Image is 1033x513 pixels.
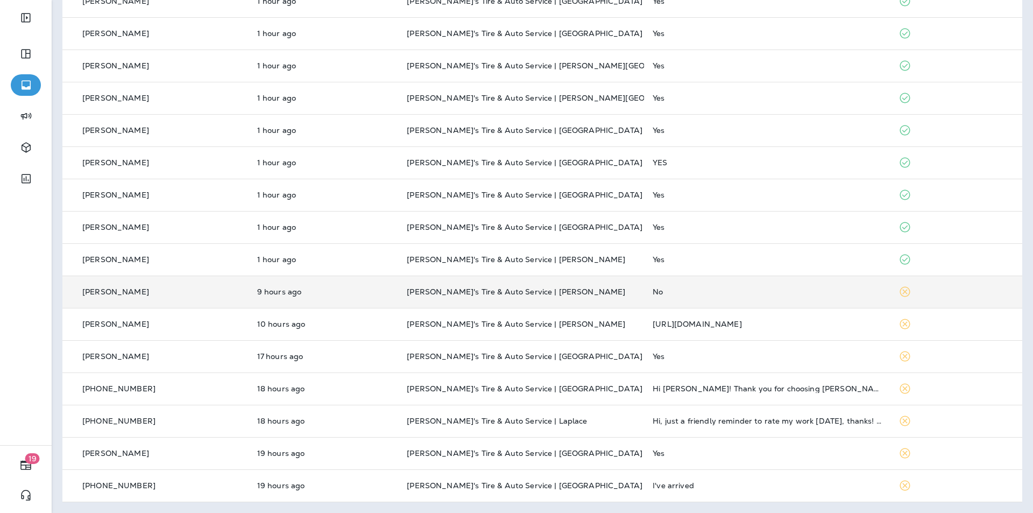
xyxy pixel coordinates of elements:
p: Sep 9, 2025 12:54 PM [257,481,390,490]
p: Sep 9, 2025 01:06 PM [257,449,390,458]
span: [PERSON_NAME]'s Tire & Auto Service | [GEOGRAPHIC_DATA] [407,352,642,361]
p: Sep 9, 2025 09:11 PM [257,320,390,328]
p: [PERSON_NAME] [82,191,149,199]
div: Yes [653,29,881,38]
p: [PERSON_NAME] [82,126,149,135]
div: Yes [653,191,881,199]
div: YES [653,158,881,167]
span: [PERSON_NAME]'s Tire & Auto Service | [GEOGRAPHIC_DATA] [407,29,642,38]
p: [PERSON_NAME] [82,94,149,102]
div: Yes [653,255,881,264]
div: Yes [653,449,881,458]
span: [PERSON_NAME]'s Tire & Auto Service | [GEOGRAPHIC_DATA] [407,190,642,200]
p: Sep 10, 2025 07:02 AM [257,126,390,135]
span: [PERSON_NAME]'s Tire & Auto Service | [PERSON_NAME] [407,255,625,264]
p: [PERSON_NAME] [82,287,149,296]
p: [PERSON_NAME] [82,29,149,38]
p: [PERSON_NAME] [82,449,149,458]
div: Yes [653,223,881,231]
p: Sep 9, 2025 02:46 PM [257,352,390,361]
span: [PERSON_NAME]'s Tire & Auto Service | [GEOGRAPHIC_DATA] [407,384,642,393]
span: [PERSON_NAME]'s Tire & Auto Service | [PERSON_NAME][GEOGRAPHIC_DATA] [407,61,709,71]
p: Sep 10, 2025 07:02 AM [257,94,390,102]
span: [PERSON_NAME]'s Tire & Auto Service | [GEOGRAPHIC_DATA] [407,448,642,458]
p: [PERSON_NAME] [82,320,149,328]
div: Hi, just a friendly reminder to rate my work today, thanks! https://rate.services/47OBFaRj Reply ... [653,417,881,425]
div: I've arrived [653,481,881,490]
p: [PERSON_NAME] [82,158,149,167]
div: Yes [653,126,881,135]
p: Sep 9, 2025 01:10 PM [257,417,390,425]
div: Yes [653,61,881,70]
p: [PHONE_NUMBER] [82,384,155,393]
p: Sep 10, 2025 07:02 AM [257,61,390,70]
div: https://youtube.com/shorts/TLTQ0vA6jTk?si=F68taWuTNRMGUSz_ [653,320,881,328]
span: [PERSON_NAME]'s Tire & Auto Service | [GEOGRAPHIC_DATA] [407,222,642,232]
span: [PERSON_NAME]'s Tire & Auto Service | [PERSON_NAME] [407,319,625,329]
div: Yes [653,94,881,102]
p: Sep 10, 2025 07:02 AM [257,158,390,167]
div: No [653,287,881,296]
span: [PERSON_NAME]'s Tire & Auto Service | [GEOGRAPHIC_DATA] [407,481,642,490]
p: Sep 10, 2025 07:02 AM [257,29,390,38]
span: [PERSON_NAME]'s Tire & Auto Service | [PERSON_NAME][GEOGRAPHIC_DATA] [407,93,709,103]
p: Sep 9, 2025 01:58 PM [257,384,390,393]
span: [PERSON_NAME]'s Tire & Auto Service | Laplace [407,416,587,426]
p: [PERSON_NAME] [82,352,149,361]
p: [PERSON_NAME] [82,223,149,231]
p: [PERSON_NAME] [82,255,149,264]
p: [PHONE_NUMBER] [82,417,155,425]
button: Expand Sidebar [11,7,41,29]
span: 19 [25,453,40,464]
span: [PERSON_NAME]'s Tire & Auto Service | [PERSON_NAME] [407,287,625,297]
p: [PHONE_NUMBER] [82,481,155,490]
p: Sep 10, 2025 07:02 AM [257,223,390,231]
div: Hi Flory! Thank you for choosing Chabill's Tire & Auto Service Chabill's Tire & Auto Service | Pr... [653,384,881,393]
p: Sep 9, 2025 10:25 PM [257,287,390,296]
button: 19 [11,454,41,476]
div: Yes [653,352,881,361]
p: [PERSON_NAME] [82,61,149,70]
p: Sep 10, 2025 07:02 AM [257,255,390,264]
p: Sep 10, 2025 07:02 AM [257,191,390,199]
span: [PERSON_NAME]'s Tire & Auto Service | [GEOGRAPHIC_DATA] [407,158,642,167]
span: [PERSON_NAME]'s Tire & Auto Service | [GEOGRAPHIC_DATA] [407,125,642,135]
